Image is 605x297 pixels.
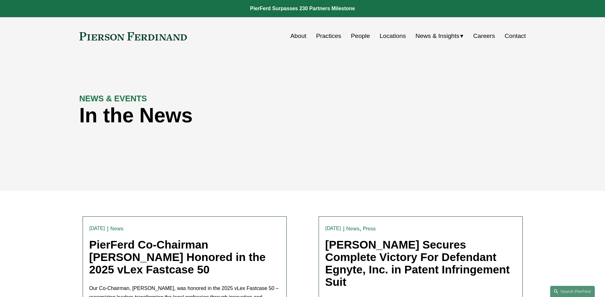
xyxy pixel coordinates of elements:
[473,30,495,42] a: Careers
[416,31,460,42] span: News & Insights
[505,30,526,42] a: Contact
[325,226,341,231] time: [DATE]
[291,30,306,42] a: About
[359,225,361,232] span: ,
[550,286,595,297] a: Search this site
[110,226,123,232] a: News
[79,94,147,103] strong: NEWS & EVENTS
[416,30,464,42] a: folder dropdown
[89,238,266,275] a: PierFerd Co-Chairman [PERSON_NAME] Honored in the 2025 vLex Fastcase 50
[346,226,359,232] a: News
[316,30,341,42] a: Practices
[351,30,370,42] a: People
[325,238,510,288] a: [PERSON_NAME] Secures Complete Victory For Defendant Egnyte, Inc. in Patent Infringement Suit
[363,226,376,232] a: Press
[79,104,414,127] h1: In the News
[380,30,406,42] a: Locations
[89,226,105,231] time: [DATE]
